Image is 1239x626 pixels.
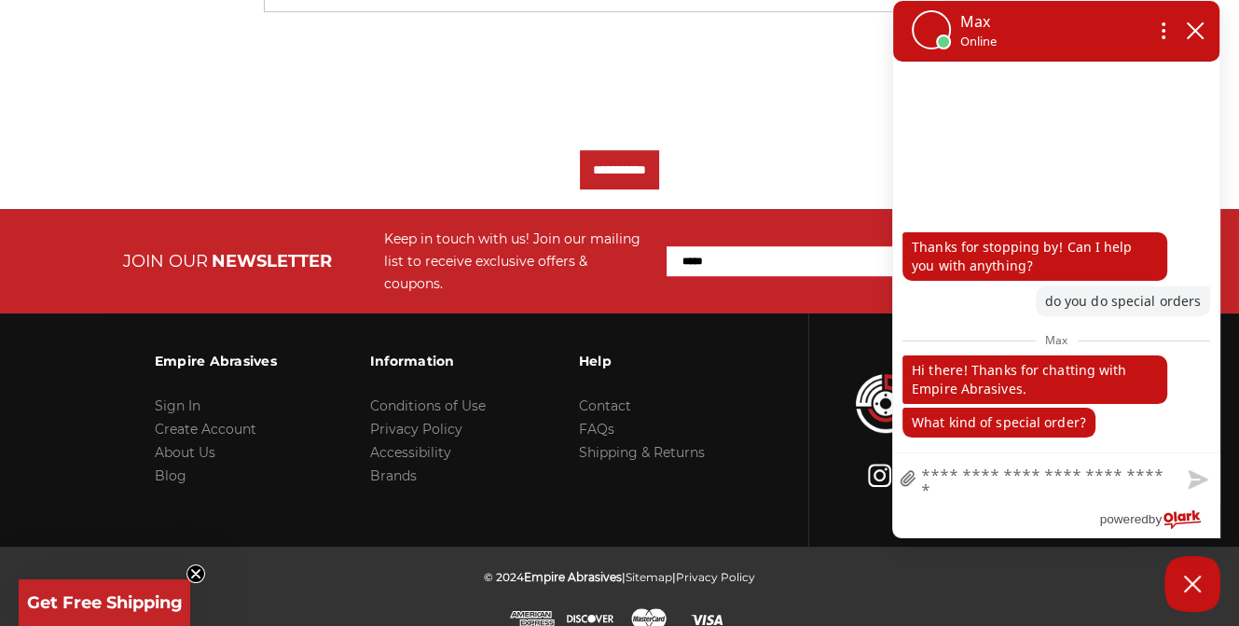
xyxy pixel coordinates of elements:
[155,421,256,438] a: Create Account
[155,341,277,381] h3: Empire Abrasives
[579,341,705,381] h3: Help
[579,421,614,438] a: FAQs
[370,397,486,414] a: Conditions of Use
[856,374,1085,433] img: Empire Abrasives Logo Image
[902,355,1167,404] p: Hi there! Thanks for chatting with Empire Abrasives.
[370,421,462,438] a: Privacy Policy
[155,467,186,484] a: Blog
[1173,459,1219,502] button: Send message
[123,251,208,271] span: JOIN OUR
[676,570,755,584] a: Privacy Policy
[524,570,622,584] span: Empire Abrasives
[19,579,190,626] div: Get Free ShippingClose teaser
[1036,328,1077,352] span: Max
[370,444,451,461] a: Accessibility
[960,10,997,33] p: Max
[893,457,923,502] a: file upload
[902,232,1167,281] p: Thanks for stopping by! Can I help you with anything?
[370,467,417,484] a: Brands
[902,408,1095,438] p: What kind of special order?
[579,444,705,461] a: Shipping & Returns
[484,565,755,589] p: © 2024 | |
[370,341,486,381] h3: Information
[1099,503,1219,537] a: Powered by Olark
[626,570,672,584] a: Sitemap
[1149,508,1162,531] span: by
[960,33,997,50] p: Online
[579,397,631,414] a: Contact
[1164,556,1220,612] button: Close Chatbox
[212,251,332,271] span: NEWSLETTER
[27,592,183,613] span: Get Free Shipping
[1147,15,1180,47] button: Open chat options menu
[186,564,205,583] button: Close teaser
[384,228,648,295] div: Keep in touch with us! Join our mailing list to receive exclusive offers & coupons.
[155,444,215,461] a: About Us
[1099,508,1148,531] span: powered
[1180,17,1210,45] button: close chatbox
[264,38,547,111] iframe: reCAPTCHA
[893,62,1219,452] div: chat
[155,397,200,414] a: Sign In
[1036,286,1210,316] p: do you do special orders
